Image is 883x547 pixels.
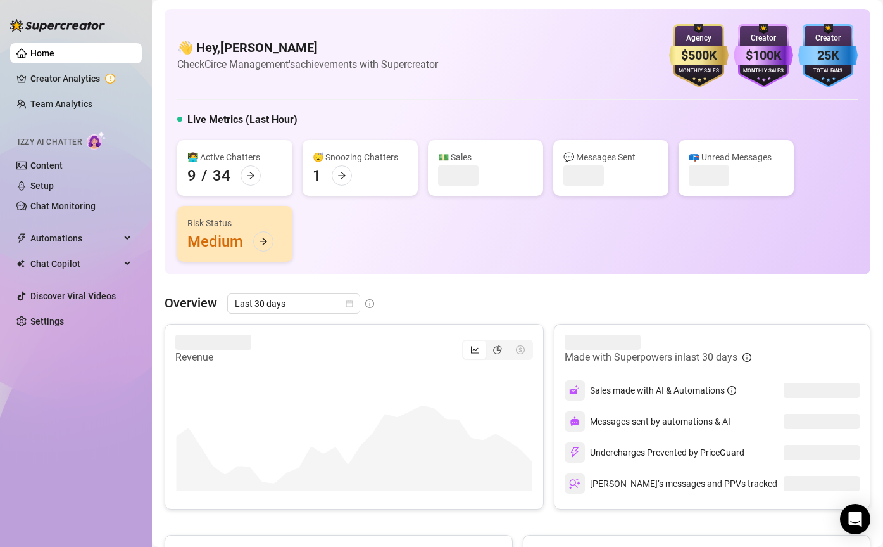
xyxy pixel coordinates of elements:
[10,19,105,32] img: logo-BBDzfeDw.svg
[30,228,120,248] span: Automations
[565,473,777,494] div: [PERSON_NAME]’s messages and PPVs tracked
[259,237,268,246] span: arrow-right
[87,131,106,150] img: AI Chatter
[313,150,408,164] div: 😴 Snoozing Chatters
[734,24,793,87] img: purple-badge-B9DA21FR.svg
[798,24,858,87] img: blue-badge-DgoSNQY1.svg
[337,171,346,180] span: arrow-right
[565,442,744,463] div: Undercharges Prevented by PriceGuard
[30,68,132,89] a: Creator Analytics exclamation-circle
[187,216,282,230] div: Risk Status
[175,350,251,365] article: Revenue
[798,32,858,44] div: Creator
[798,46,858,65] div: 25K
[569,447,580,458] img: svg%3e
[563,150,658,164] div: 💬 Messages Sent
[438,150,533,164] div: 💵 Sales
[30,316,64,326] a: Settings
[30,160,63,171] a: Content
[840,504,870,534] div: Open Intercom Messenger
[177,39,438,56] h4: 👋 Hey, [PERSON_NAME]
[470,345,479,354] span: line-chart
[689,150,784,164] div: 📪 Unread Messages
[30,99,92,109] a: Team Analytics
[30,291,116,301] a: Discover Viral Videos
[734,32,793,44] div: Creator
[742,353,751,362] span: info-circle
[30,254,120,274] span: Chat Copilot
[669,67,729,75] div: Monthly Sales
[30,48,54,58] a: Home
[177,56,438,72] article: Check Circe Management's achievements with Supercreator
[569,385,580,396] img: svg%3e
[246,171,255,180] span: arrow-right
[516,345,525,354] span: dollar-circle
[734,67,793,75] div: Monthly Sales
[570,416,580,427] img: svg%3e
[798,67,858,75] div: Total Fans
[569,478,580,489] img: svg%3e
[187,150,282,164] div: 👩‍💻 Active Chatters
[493,345,502,354] span: pie-chart
[30,181,54,191] a: Setup
[727,386,736,395] span: info-circle
[313,165,322,186] div: 1
[187,165,196,186] div: 9
[16,259,25,268] img: Chat Copilot
[346,300,353,307] span: calendar
[734,46,793,65] div: $100K
[187,112,297,127] h5: Live Metrics (Last Hour)
[16,233,27,243] span: thunderbolt
[235,294,353,313] span: Last 30 days
[30,201,96,211] a: Chat Monitoring
[18,136,82,148] span: Izzy AI Chatter
[565,350,737,365] article: Made with Superpowers in last 30 days
[669,24,729,87] img: gold-badge-CigiZidd.svg
[165,293,217,312] article: Overview
[365,299,374,308] span: info-circle
[213,165,230,186] div: 34
[590,383,736,397] div: Sales made with AI & Automations
[565,411,730,432] div: Messages sent by automations & AI
[669,46,729,65] div: $500K
[462,340,533,360] div: segmented control
[669,32,729,44] div: Agency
